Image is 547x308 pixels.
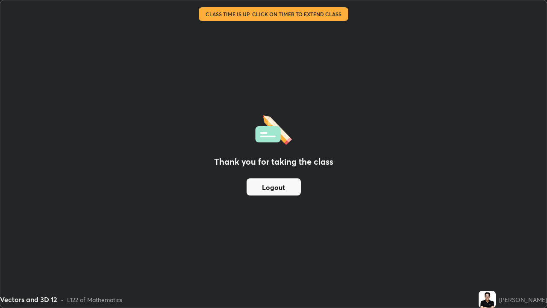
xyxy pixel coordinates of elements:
div: [PERSON_NAME] [499,295,547,304]
div: L122 of Mathematics [67,295,122,304]
img: offlineFeedback.1438e8b3.svg [255,113,292,145]
h2: Thank you for taking the class [214,155,333,168]
div: • [61,295,64,304]
button: Logout [247,178,301,195]
img: 6d797e2ea09447509fc7688242447a06.jpg [479,291,496,308]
